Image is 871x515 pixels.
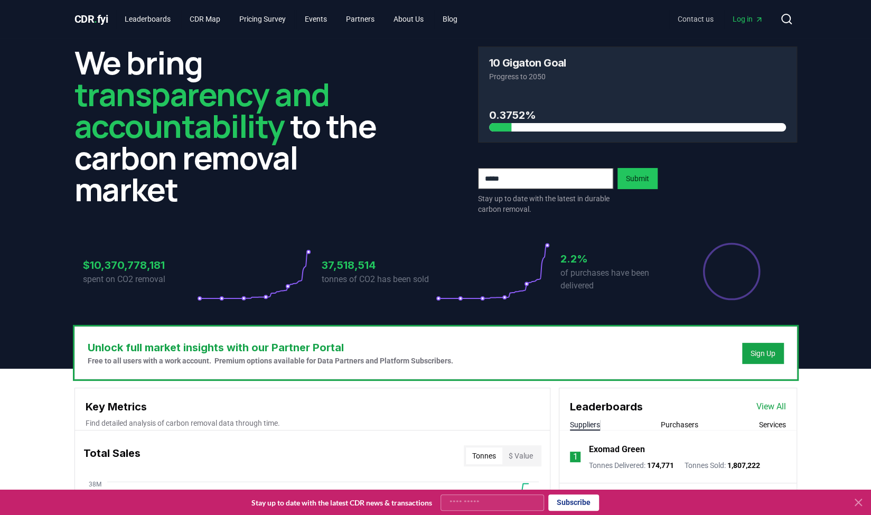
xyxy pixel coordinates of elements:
a: CDR.fyi [74,12,108,26]
p: 1 [573,451,577,463]
p: Stay up to date with the latest in durable carbon removal. [478,193,613,214]
span: 174,771 [647,461,674,470]
p: Progress to 2050 [489,71,786,82]
tspan: 38M [88,480,101,488]
a: Sign Up [751,348,775,359]
a: Pricing Survey [231,10,294,29]
nav: Main [669,10,772,29]
a: Exomad Green [589,443,645,456]
button: Tonnes [466,447,502,464]
h3: 10 Gigaton Goal [489,58,566,68]
p: Free to all users with a work account. Premium options available for Data Partners and Platform S... [88,355,453,366]
p: Tonnes Sold : [685,460,760,471]
button: Purchasers [661,419,698,430]
a: About Us [385,10,432,29]
h3: Total Sales [83,445,141,466]
a: Events [296,10,335,29]
nav: Main [116,10,466,29]
a: Log in [724,10,772,29]
h3: 37,518,514 [322,257,436,273]
p: tonnes of CO2 has been sold [322,273,436,286]
span: CDR fyi [74,13,108,25]
a: CDR Map [181,10,229,29]
p: Find detailed analysis of carbon removal data through time. [86,418,539,428]
span: Log in [733,14,763,24]
button: Suppliers [570,419,600,430]
h3: $10,370,778,181 [83,257,197,273]
div: Percentage of sales delivered [702,242,761,301]
p: of purchases have been delivered [560,267,675,292]
button: Submit [617,168,658,189]
a: View All [756,400,786,413]
p: Tonnes Delivered : [589,460,674,471]
h2: We bring to the carbon removal market [74,46,394,205]
span: . [94,13,97,25]
a: Leaderboards [116,10,179,29]
a: Contact us [669,10,722,29]
h3: Leaderboards [570,399,643,415]
a: Partners [338,10,383,29]
h3: Unlock full market insights with our Partner Portal [88,340,453,355]
h3: Key Metrics [86,399,539,415]
h3: 0.3752% [489,107,786,123]
p: spent on CO2 removal [83,273,197,286]
h3: 2.2% [560,251,675,267]
a: Blog [434,10,466,29]
button: Services [759,419,786,430]
span: 1,807,222 [727,461,760,470]
button: Sign Up [742,343,784,364]
button: $ Value [502,447,539,464]
span: transparency and accountability [74,72,330,147]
